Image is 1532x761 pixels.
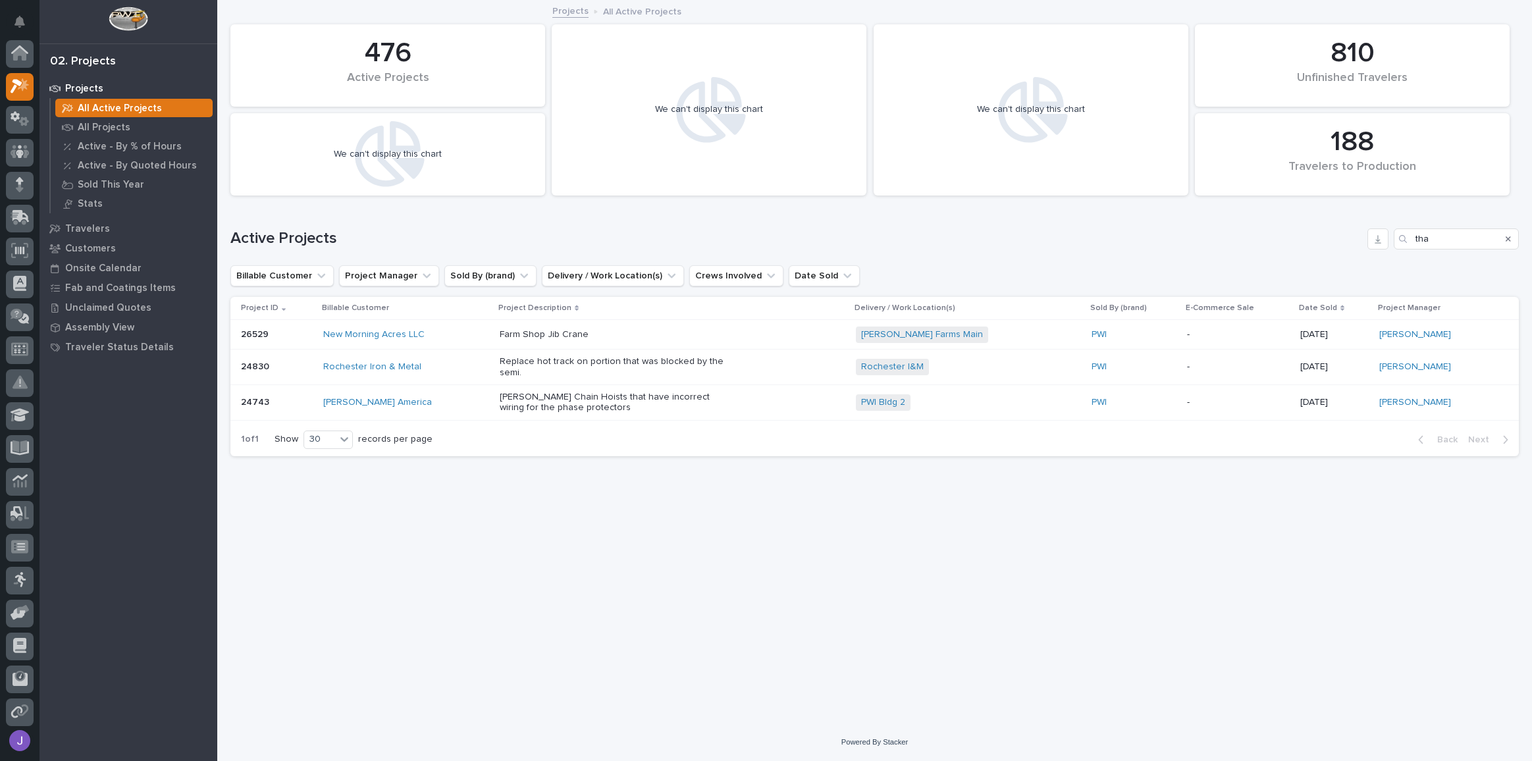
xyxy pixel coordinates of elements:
[1379,329,1451,340] a: [PERSON_NAME]
[65,263,142,275] p: Onsite Calendar
[40,317,217,337] a: Assembly View
[51,194,217,213] a: Stats
[841,738,908,746] a: Powered By Stacker
[1092,361,1107,373] a: PWI
[241,327,271,340] p: 26529
[6,8,34,36] button: Notifications
[65,302,151,314] p: Unclaimed Quotes
[1217,37,1487,70] div: 810
[1186,301,1254,315] p: E-Commerce Sale
[1090,301,1147,315] p: Sold By (brand)
[1379,361,1451,373] a: [PERSON_NAME]
[1299,301,1337,315] p: Date Sold
[253,37,523,70] div: 476
[1187,397,1290,408] p: -
[241,301,278,315] p: Project ID
[1217,160,1487,188] div: Travelers to Production
[275,434,298,445] p: Show
[241,359,272,373] p: 24830
[500,356,730,379] p: Replace hot track on portion that was blocked by the semi.
[78,122,130,134] p: All Projects
[861,361,924,373] a: Rochester I&M
[655,104,763,115] div: We can't display this chart
[500,329,730,340] p: Farm Shop Jib Crane
[230,229,1362,248] h1: Active Projects
[1300,361,1369,373] p: [DATE]
[334,149,442,160] div: We can't display this chart
[323,397,432,408] a: [PERSON_NAME] America
[1379,397,1451,408] a: [PERSON_NAME]
[253,71,523,99] div: Active Projects
[500,392,730,414] p: [PERSON_NAME] Chain Hoists that have incorrect wiring for the phase protectors
[230,350,1519,385] tr: 2483024830 Rochester Iron & Metal Replace hot track on portion that was blocked by the semi.Roche...
[65,83,103,95] p: Projects
[1300,397,1369,408] p: [DATE]
[51,156,217,174] a: Active - By Quoted Hours
[65,223,110,235] p: Travelers
[1378,301,1440,315] p: Project Manager
[789,265,860,286] button: Date Sold
[230,384,1519,420] tr: 2474324743 [PERSON_NAME] America [PERSON_NAME] Chain Hoists that have incorrect wiring for the ph...
[78,141,182,153] p: Active - By % of Hours
[78,103,162,115] p: All Active Projects
[65,322,134,334] p: Assembly View
[78,179,144,191] p: Sold This Year
[40,337,217,357] a: Traveler Status Details
[230,265,334,286] button: Billable Customer
[1468,434,1497,446] span: Next
[323,329,425,340] a: New Morning Acres LLC
[1217,126,1487,159] div: 188
[861,397,905,408] a: PWI Bldg 2
[1187,361,1290,373] p: -
[542,265,684,286] button: Delivery / Work Location(s)
[40,219,217,238] a: Travelers
[40,78,217,98] a: Projects
[6,727,34,754] button: users-avatar
[1463,434,1519,446] button: Next
[40,278,217,298] a: Fab and Coatings Items
[689,265,783,286] button: Crews Involved
[65,243,116,255] p: Customers
[322,301,389,315] p: Billable Customer
[1394,228,1519,249] input: Search
[51,118,217,136] a: All Projects
[855,301,955,315] p: Delivery / Work Location(s)
[552,3,589,18] a: Projects
[1300,329,1369,340] p: [DATE]
[339,265,439,286] button: Project Manager
[65,342,174,354] p: Traveler Status Details
[1429,434,1458,446] span: Back
[861,329,983,340] a: [PERSON_NAME] Farms Main
[51,175,217,194] a: Sold This Year
[1187,329,1290,340] p: -
[230,423,269,456] p: 1 of 1
[50,55,116,69] div: 02. Projects
[603,3,681,18] p: All Active Projects
[1092,329,1107,340] a: PWI
[241,394,272,408] p: 24743
[358,434,433,445] p: records per page
[444,265,537,286] button: Sold By (brand)
[40,238,217,258] a: Customers
[1408,434,1463,446] button: Back
[1092,397,1107,408] a: PWI
[498,301,571,315] p: Project Description
[51,137,217,155] a: Active - By % of Hours
[78,198,103,210] p: Stats
[65,282,176,294] p: Fab and Coatings Items
[51,99,217,117] a: All Active Projects
[323,361,421,373] a: Rochester Iron & Metal
[78,160,197,172] p: Active - By Quoted Hours
[304,433,336,446] div: 30
[977,104,1085,115] div: We can't display this chart
[1217,71,1487,99] div: Unfinished Travelers
[109,7,147,31] img: Workspace Logo
[16,16,34,37] div: Notifications
[40,298,217,317] a: Unclaimed Quotes
[230,320,1519,350] tr: 2652926529 New Morning Acres LLC Farm Shop Jib Crane[PERSON_NAME] Farms Main PWI -[DATE][PERSON_N...
[40,258,217,278] a: Onsite Calendar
